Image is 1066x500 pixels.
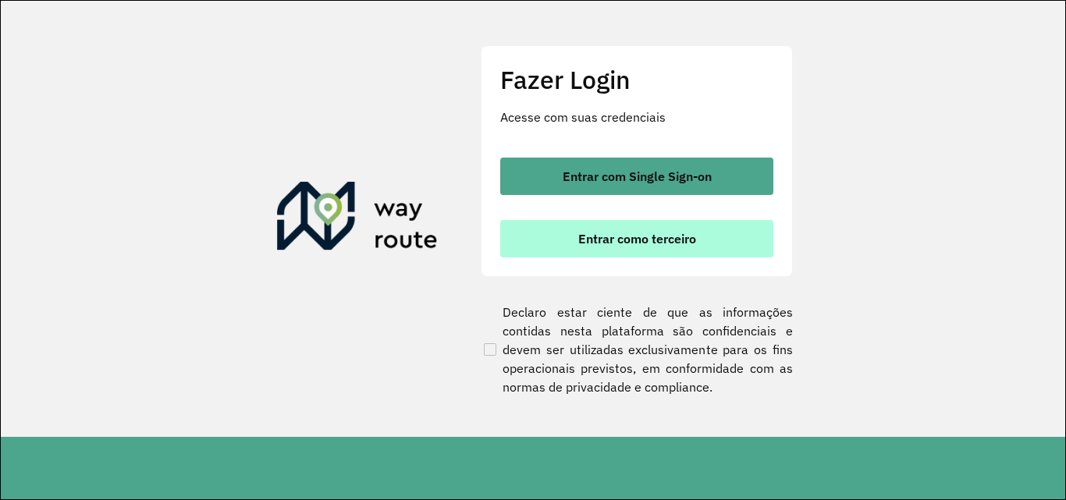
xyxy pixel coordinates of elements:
[481,303,793,396] label: Declaro estar ciente de que as informações contidas nesta plataforma são confidenciais e devem se...
[563,170,712,183] span: Entrar com Single Sign-on
[500,108,773,126] p: Acesse com suas credenciais
[500,65,773,94] h2: Fazer Login
[277,182,438,257] img: Roteirizador AmbevTech
[500,220,773,257] button: button
[578,232,696,245] span: Entrar como terceiro
[500,158,773,195] button: button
